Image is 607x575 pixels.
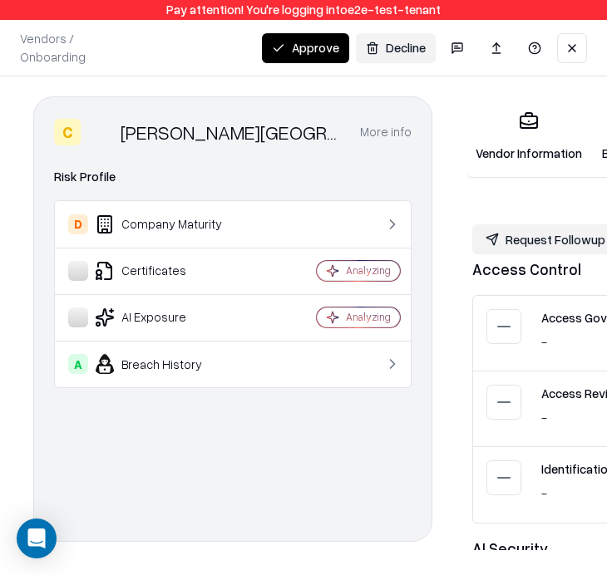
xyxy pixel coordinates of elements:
button: Approve [262,33,349,63]
button: More info [360,117,412,147]
div: C [54,119,81,145]
div: Company Maturity [68,214,267,234]
div: Risk Profile [54,167,412,187]
div: Open Intercom Messenger [17,518,57,558]
div: Breach History [68,354,267,374]
p: Vendors / Onboarding [20,30,139,65]
div: Analyzing [346,310,391,324]
a: Vendor Information [466,98,592,175]
div: A [68,354,88,374]
div: Analyzing [346,263,391,278]
button: Decline [356,33,436,63]
div: [PERSON_NAME][GEOGRAPHIC_DATA] [121,119,340,145]
div: AI Exposure [68,307,267,327]
div: Certificates [68,261,267,281]
img: Reichman University [87,119,114,145]
div: D [68,214,88,234]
